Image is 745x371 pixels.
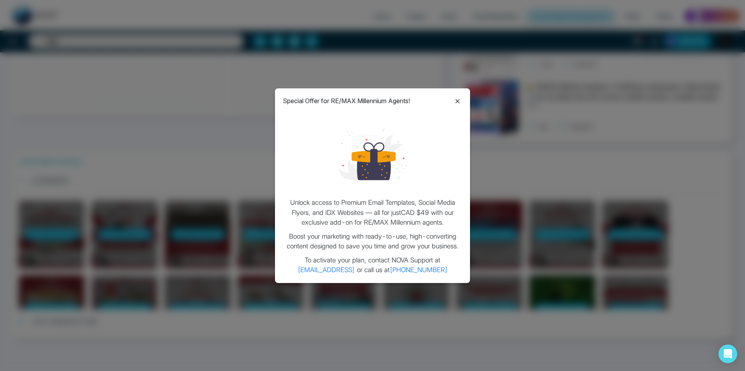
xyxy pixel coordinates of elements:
p: To activate your plan, contact NOVA Support at or call us at [283,255,462,275]
a: [EMAIL_ADDRESS] [298,266,355,274]
p: Unlock access to Premium Email Templates, Social Media Flyers, and IDX Websites — all for just CA... [283,198,462,228]
img: loading [339,120,407,188]
p: Special Offer for RE/MAX Millennium Agents! [283,96,410,105]
div: Open Intercom Messenger [718,345,737,363]
a: [PHONE_NUMBER] [390,266,448,274]
p: Boost your marketing with ready-to-use, high-converting content designed to save you time and gro... [283,232,462,251]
